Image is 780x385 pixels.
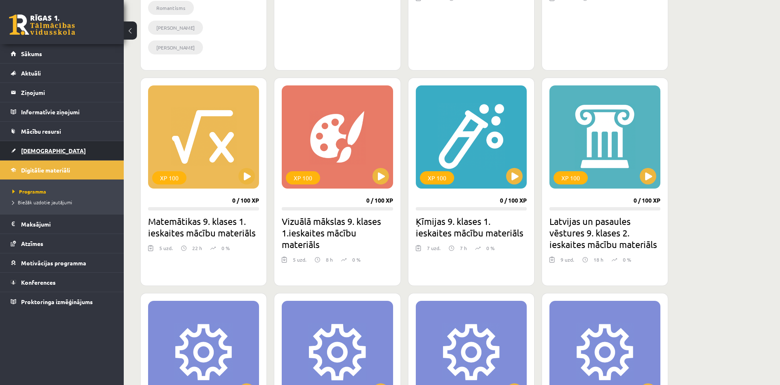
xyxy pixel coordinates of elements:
[148,215,259,239] h2: Matemātikas 9. klases 1. ieskaites mācību materiāls
[12,198,115,206] a: Biežāk uzdotie jautājumi
[11,234,113,253] a: Atzīmes
[11,161,113,180] a: Digitālie materiāli
[21,240,43,247] span: Atzīmes
[11,141,113,160] a: [DEMOGRAPHIC_DATA]
[148,40,203,54] li: [PERSON_NAME]
[21,147,86,154] span: [DEMOGRAPHIC_DATA]
[21,298,93,305] span: Proktoringa izmēģinājums
[11,292,113,311] a: Proktoringa izmēģinājums
[486,244,495,252] p: 0 %
[159,244,173,257] div: 5 uzd.
[11,102,113,121] a: Informatīvie ziņojumi
[148,21,203,35] li: [PERSON_NAME]
[9,14,75,35] a: Rīgas 1. Tālmācības vidusskola
[286,171,320,184] div: XP 100
[282,215,393,250] h2: Vizuālā mākslas 9. klases 1.ieskaites mācību materiāls
[192,244,202,252] p: 22 h
[623,256,631,263] p: 0 %
[21,102,113,121] legend: Informatīvie ziņojumi
[148,1,194,15] li: Romantisms
[427,244,441,257] div: 7 uzd.
[12,188,115,195] a: Programma
[11,83,113,102] a: Ziņojumi
[11,253,113,272] a: Motivācijas programma
[352,256,361,263] p: 0 %
[12,199,72,205] span: Biežāk uzdotie jautājumi
[549,215,660,250] h2: Latvijas un pasaules vēstures 9. klases 2. ieskaites mācību materiāls
[11,122,113,141] a: Mācību resursi
[460,244,467,252] p: 7 h
[222,244,230,252] p: 0 %
[326,256,333,263] p: 8 h
[11,64,113,83] a: Aktuāli
[11,273,113,292] a: Konferences
[12,188,46,195] span: Programma
[21,166,70,174] span: Digitālie materiāli
[21,259,86,267] span: Motivācijas programma
[293,256,306,268] div: 5 uzd.
[21,128,61,135] span: Mācību resursi
[561,256,574,268] div: 9 uzd.
[594,256,603,263] p: 18 h
[152,171,186,184] div: XP 100
[21,50,42,57] span: Sākums
[11,44,113,63] a: Sākums
[11,215,113,234] a: Maksājumi
[21,83,113,102] legend: Ziņojumi
[420,171,454,184] div: XP 100
[21,279,56,286] span: Konferences
[416,215,527,239] h2: Ķīmijas 9. klases 1. ieskaites mācību materiāls
[554,171,588,184] div: XP 100
[21,69,41,77] span: Aktuāli
[21,215,113,234] legend: Maksājumi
